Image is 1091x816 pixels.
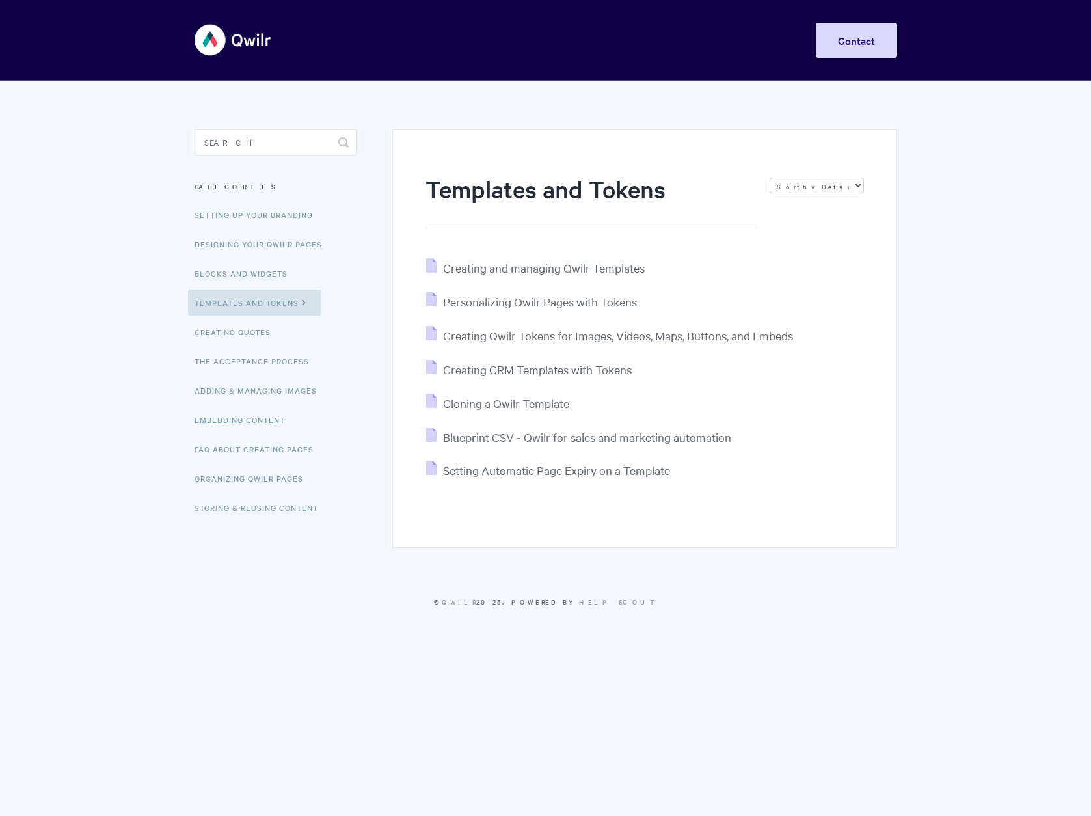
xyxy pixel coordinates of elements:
[426,463,670,478] a: Setting Automatic Page Expiry on a Template
[443,328,793,343] span: Creating Qwilr Tokens for Images, Videos, Maps, Buttons, and Embeds
[195,407,295,433] a: Embedding Content
[443,260,645,275] span: Creating and managing Qwilr Templates
[442,597,476,606] a: Qwilr
[425,172,756,228] h1: Templates and Tokens
[195,231,332,257] a: Designing Your Qwilr Pages
[195,175,357,198] h3: Categories
[195,348,319,374] a: The Acceptance Process
[426,260,645,275] a: Creating and managing Qwilr Templates
[426,429,731,444] a: Blueprint CSV - Qwilr for sales and marketing automation
[443,463,670,478] span: Setting Automatic Page Expiry on a Template
[188,290,321,316] a: Templates and Tokens
[579,597,658,606] a: Help Scout
[195,596,897,608] p: © 2025.
[195,495,328,521] a: Storing & Reusing Content
[443,294,637,309] span: Personalizing Qwilr Pages with Tokens
[195,260,297,286] a: Blocks and Widgets
[195,465,313,491] a: Organizing Qwilr Pages
[816,23,897,58] a: Contact
[443,362,632,377] span: Creating CRM Templates with Tokens
[426,294,637,309] a: Personalizing Qwilr Pages with Tokens
[195,16,272,64] img: Qwilr Help Center
[195,129,357,156] input: Search
[426,362,632,377] a: Creating CRM Templates with Tokens
[195,436,323,462] a: FAQ About Creating Pages
[195,377,327,403] a: Adding & Managing Images
[770,178,864,193] select: Page reloads on selection
[443,429,731,444] span: Blueprint CSV - Qwilr for sales and marketing automation
[511,597,658,606] span: Powered by
[195,319,280,345] a: Creating Quotes
[426,396,569,411] a: Cloning a Qwilr Template
[195,202,323,228] a: Setting up your Branding
[443,396,569,411] span: Cloning a Qwilr Template
[426,328,793,343] a: Creating Qwilr Tokens for Images, Videos, Maps, Buttons, and Embeds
